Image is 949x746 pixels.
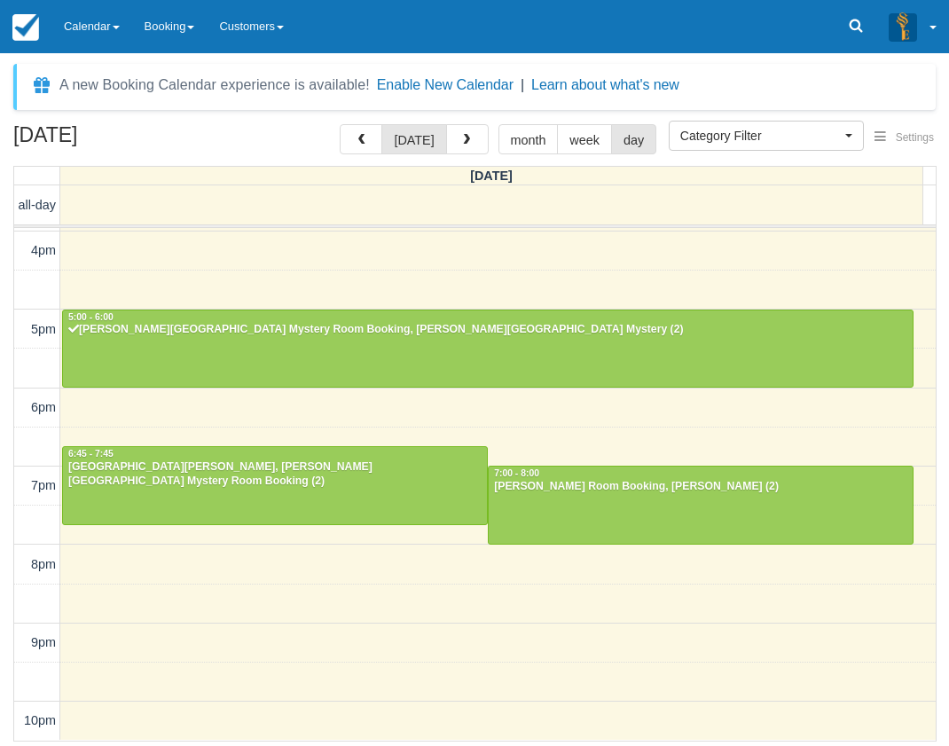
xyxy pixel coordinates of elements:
a: 6:45 - 7:45[GEOGRAPHIC_DATA][PERSON_NAME], [PERSON_NAME][GEOGRAPHIC_DATA] Mystery Room Booking (2) [62,446,488,524]
img: checkfront-main-nav-mini-logo.png [12,14,39,41]
img: A3 [889,12,917,41]
span: Category Filter [680,127,841,145]
span: 7pm [31,478,56,492]
button: day [611,124,656,154]
span: 5:00 - 6:00 [68,312,114,322]
span: | [521,77,524,92]
div: [GEOGRAPHIC_DATA][PERSON_NAME], [PERSON_NAME][GEOGRAPHIC_DATA] Mystery Room Booking (2) [67,460,482,489]
div: A new Booking Calendar experience is available! [59,75,370,96]
button: Settings [864,125,945,151]
span: 10pm [24,713,56,727]
span: 6:45 - 7:45 [68,449,114,459]
span: 5pm [31,322,56,336]
span: 7:00 - 8:00 [494,468,539,478]
span: 6pm [31,400,56,414]
span: 4pm [31,243,56,257]
button: week [557,124,612,154]
span: 8pm [31,557,56,571]
div: [PERSON_NAME] Room Booking, [PERSON_NAME] (2) [493,480,908,494]
button: Enable New Calendar [377,76,514,94]
button: Category Filter [669,121,864,151]
span: all-day [19,198,56,212]
span: [DATE] [470,169,513,183]
span: 9pm [31,635,56,649]
a: 7:00 - 8:00[PERSON_NAME] Room Booking, [PERSON_NAME] (2) [488,466,914,544]
div: [PERSON_NAME][GEOGRAPHIC_DATA] Mystery Room Booking, [PERSON_NAME][GEOGRAPHIC_DATA] Mystery (2) [67,323,908,337]
h2: [DATE] [13,124,238,157]
button: [DATE] [381,124,446,154]
a: 5:00 - 6:00[PERSON_NAME][GEOGRAPHIC_DATA] Mystery Room Booking, [PERSON_NAME][GEOGRAPHIC_DATA] My... [62,310,914,388]
a: Learn about what's new [531,77,679,92]
button: month [498,124,559,154]
span: Settings [896,131,934,144]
